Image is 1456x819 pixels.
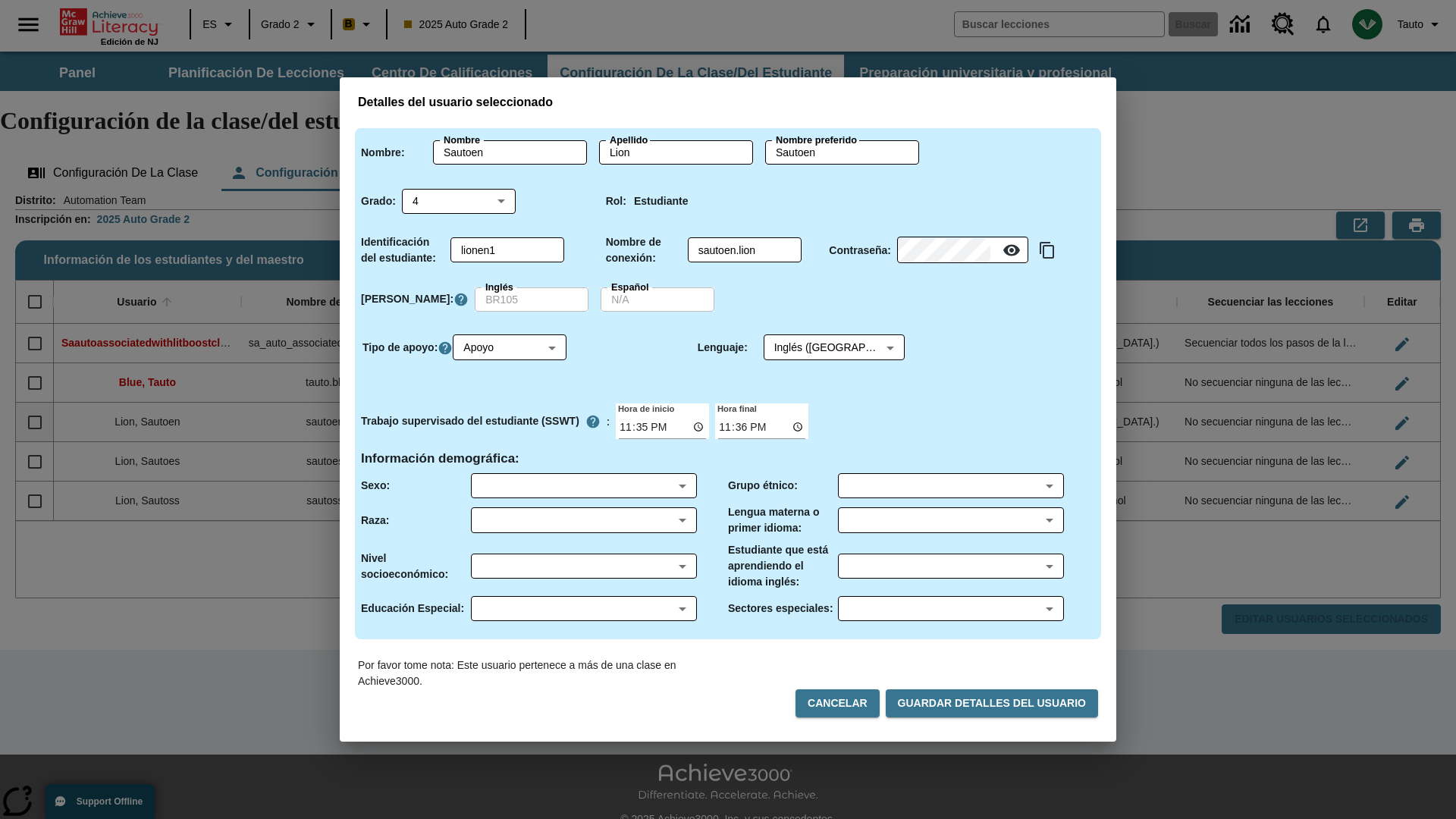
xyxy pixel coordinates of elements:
h4: Información demográfica : [361,451,519,467]
p: Trabajo supervisado del estudiante (SSWT) [361,413,579,429]
div: Identificación del estudiante [450,238,564,262]
button: Mostrarla Contraseña [996,235,1027,265]
label: Hora de inicio [616,402,674,414]
button: Cancelar [795,689,880,717]
p: Por favor tome nota: Este usuario pertenece a más de una clase en Achieve3000. [358,657,728,689]
p: Sexo : [361,478,390,494]
p: Grado : [361,193,396,209]
p: Contraseña : [829,243,891,259]
label: Hora final [715,402,757,414]
p: Nombre de conexión : [606,234,682,266]
div: : [361,408,610,435]
button: Haga clic aquí para saber más sobre Tipo de apoyo [438,340,453,356]
label: Español [611,281,649,294]
div: Apoyo [453,335,566,360]
p: Rol : [606,193,626,209]
label: Nombre [444,133,480,147]
div: Nombre de conexión [688,238,802,262]
div: Contraseña [897,238,1028,263]
label: Apellido [610,133,648,147]
button: Copiar texto al portapapeles [1034,237,1060,263]
p: Tipo de apoyo : [362,340,438,356]
div: Inglés ([GEOGRAPHIC_DATA].) [764,335,905,360]
button: El Tiempo Supervisado de Trabajo Estudiantil es el período durante el cual los estudiantes pueden... [579,408,607,435]
p: Sectores especiales : [728,601,833,617]
p: Nivel socioeconómico : [361,551,471,582]
p: Lenguaje : [698,340,748,356]
label: Inglés [485,281,513,294]
p: [PERSON_NAME] : [361,291,453,307]
p: Grupo étnico : [728,478,798,494]
p: Nombre : [361,145,405,161]
p: Estudiante que está aprendiendo el idioma inglés : [728,542,838,590]
a: Haga clic aquí para saber más sobre Nivel Lexile, Se abrirá en una pestaña nueva. [453,292,469,307]
div: Tipo de apoyo [453,335,566,360]
label: Nombre preferido [776,133,857,147]
h3: Detalles del usuario seleccionado [358,96,1098,110]
div: 4 [402,189,516,214]
p: Identificación del estudiante : [361,234,444,266]
p: Raza : [361,513,389,529]
p: Lengua materna o primer idioma : [728,504,838,536]
div: Grado [402,189,516,214]
p: Educación Especial : [361,601,464,617]
p: Estudiante [634,193,689,209]
button: Guardar detalles del usuario [886,689,1098,717]
div: Lenguaje [764,335,905,360]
